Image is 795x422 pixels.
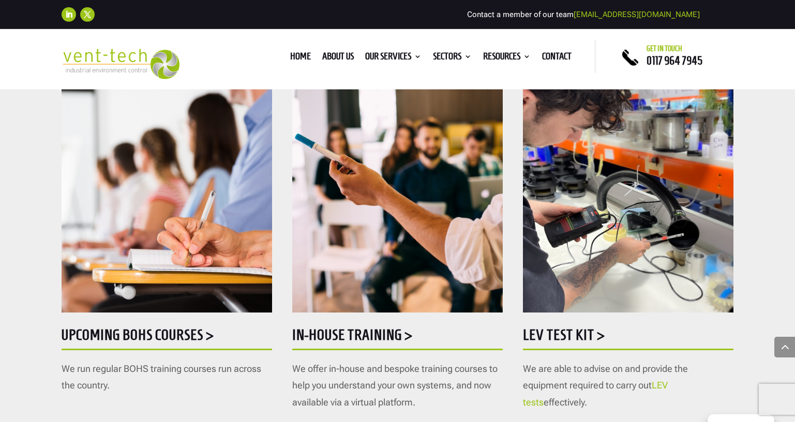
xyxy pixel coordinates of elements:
[433,53,472,64] a: Sectors
[483,53,531,64] a: Resources
[62,40,272,312] img: AdobeStock_295110466
[467,10,700,19] span: Contact a member of our team
[62,327,272,348] h5: Upcoming BOHS courses >
[292,363,498,408] span: We offer in-house and bespoke training courses to help you understand your own systems, and now a...
[62,7,76,22] a: Follow on LinkedIn
[523,363,688,408] span: We are able to advise on and provide the equipment required to carry out effectively.
[292,40,503,312] img: AdobeStock_142781697
[647,54,702,67] a: 0117 964 7945
[290,53,311,64] a: Home
[647,44,682,53] span: Get in touch
[80,7,95,22] a: Follow on X
[322,53,354,64] a: About us
[292,327,503,348] h5: In-house training >
[523,380,668,407] a: LEV tests
[62,49,180,79] img: 2023-09-27T08_35_16.549ZVENT-TECH---Clear-background
[523,327,733,348] h5: LEV Test Kit >
[62,361,272,394] p: We run regular BOHS training courses run across the country.
[542,53,572,64] a: Contact
[574,10,700,19] a: [EMAIL_ADDRESS][DOMAIN_NAME]
[523,40,733,312] img: Testing - 1
[365,53,422,64] a: Our Services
